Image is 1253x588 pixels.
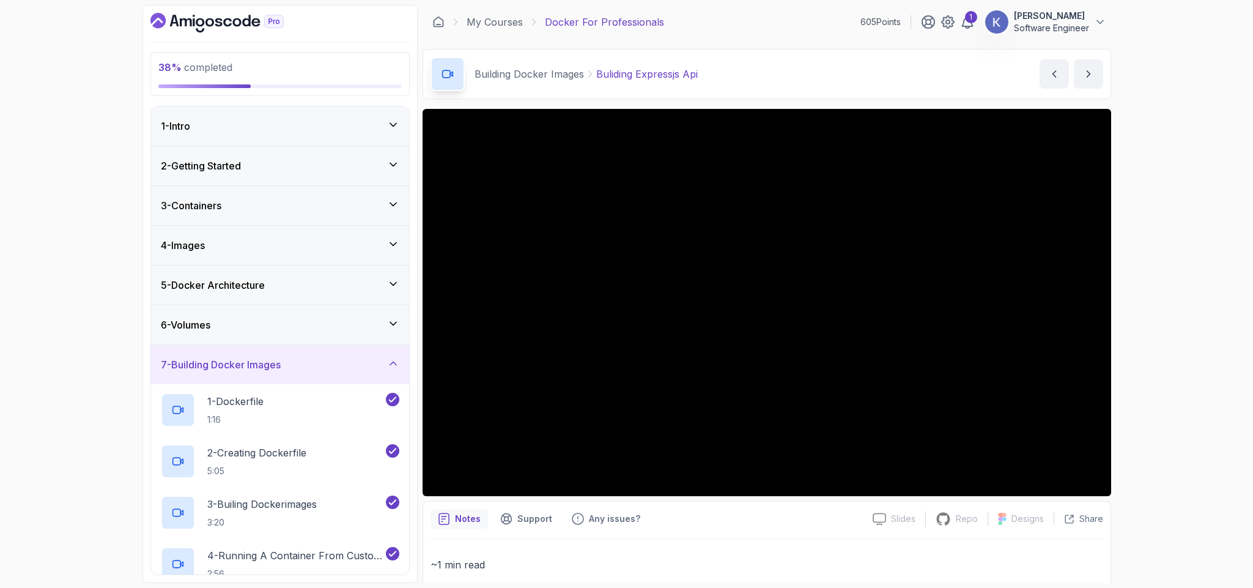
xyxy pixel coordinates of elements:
p: Software Engineer [1014,22,1089,34]
button: 4-Running A Container From Custom Image2:56 [161,547,399,581]
p: Designs [1011,513,1044,525]
button: 6-Volumes [151,305,409,344]
p: 2:56 [207,568,383,580]
h3: 3 - Containers [161,198,221,213]
p: ~1 min read [431,556,1103,573]
h3: 2 - Getting Started [161,158,241,173]
p: Repo [956,513,978,525]
p: 1 - Dockerfile [207,394,264,409]
button: 7-Building Docker Images [151,345,409,384]
p: 605 Points [860,16,901,28]
iframe: 6 - Buliding ExpressJS API [423,109,1111,496]
p: [PERSON_NAME] [1014,10,1089,22]
p: 5:05 [207,465,306,477]
p: 2 - Creating Dockerfile [207,445,306,460]
a: 1 [960,15,975,29]
h3: 6 - Volumes [161,318,210,332]
p: Any issues? [589,513,640,525]
p: Notes [455,513,481,525]
button: Feedback button [564,509,648,529]
p: 3:20 [207,516,317,529]
p: Buliding Expressjs Api [596,67,698,81]
a: Dashboard [432,16,445,28]
p: Share [1079,513,1103,525]
h3: 4 - Images [161,238,205,253]
button: notes button [431,509,488,529]
h3: 1 - Intro [161,119,190,133]
button: 5-Docker Architecture [151,266,409,305]
p: Docker For Professionals [545,15,664,29]
button: Support button [493,509,560,529]
div: 1 [965,11,977,23]
button: Share [1054,513,1103,525]
button: user profile image[PERSON_NAME]Software Engineer [985,10,1106,34]
p: 4 - Running A Container From Custom Image [207,548,383,563]
h3: 5 - Docker Architecture [161,278,265,292]
p: 1:16 [207,414,264,426]
button: 2-Creating Dockerfile5:05 [161,444,399,478]
h3: 7 - Building Docker Images [161,357,281,372]
button: previous content [1040,59,1069,89]
a: Dashboard [150,13,312,32]
a: My Courses [467,15,523,29]
button: 4-Images [151,226,409,265]
button: 2-Getting Started [151,146,409,185]
button: 1-Intro [151,106,409,146]
p: Building Docker Images [475,67,584,81]
button: 3-Builing Dockerimages3:20 [161,496,399,530]
span: 38 % [158,61,182,73]
p: 3 - Builing Dockerimages [207,497,317,512]
button: 1-Dockerfile1:16 [161,393,399,427]
span: completed [158,61,232,73]
p: Support [517,513,552,525]
button: 3-Containers [151,186,409,225]
p: Slides [891,513,915,525]
img: user profile image [985,10,1008,34]
button: next content [1074,59,1103,89]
